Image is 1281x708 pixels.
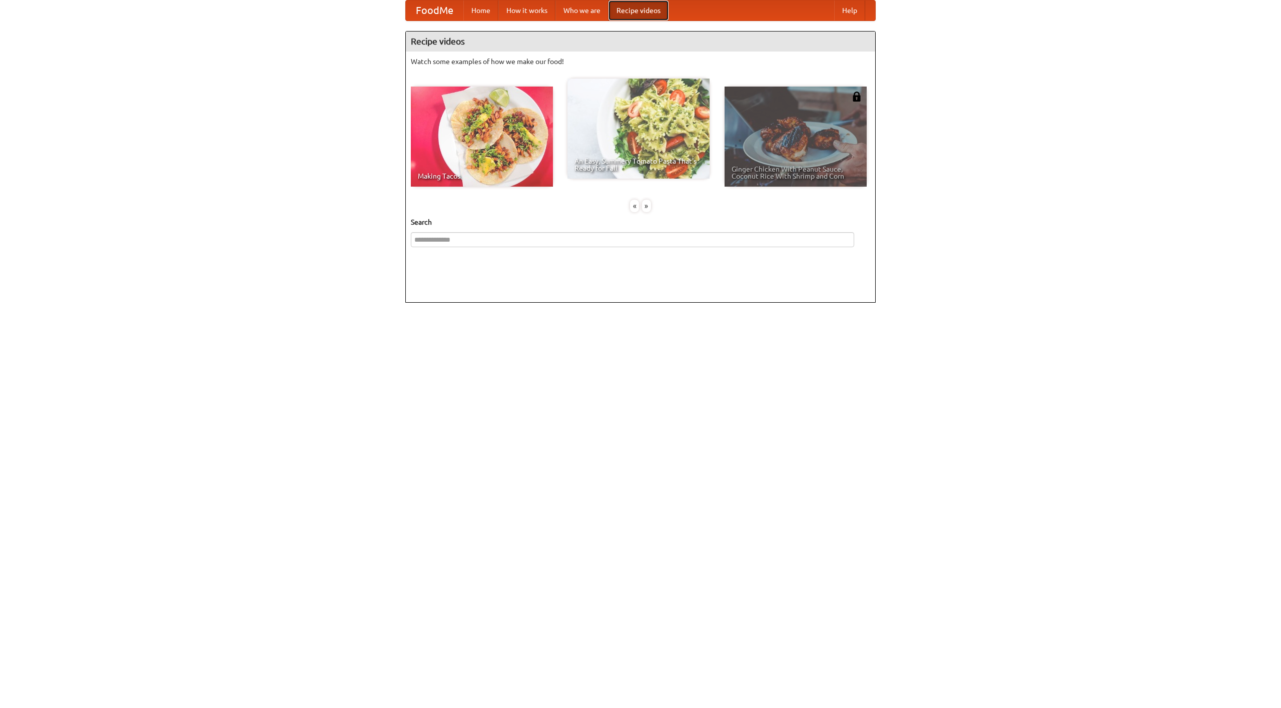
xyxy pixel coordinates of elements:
a: Who we are [555,1,608,21]
a: Making Tacos [411,87,553,187]
h4: Recipe videos [406,32,875,52]
span: An Easy, Summery Tomato Pasta That's Ready for Fall [574,158,703,172]
a: Recipe videos [608,1,669,21]
img: 483408.png [852,92,862,102]
span: Making Tacos [418,173,546,180]
a: An Easy, Summery Tomato Pasta That's Ready for Fall [567,79,710,179]
p: Watch some examples of how we make our food! [411,57,870,67]
h5: Search [411,217,870,227]
a: Help [834,1,865,21]
a: Home [463,1,498,21]
div: » [642,200,651,212]
div: « [630,200,639,212]
a: FoodMe [406,1,463,21]
a: How it works [498,1,555,21]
